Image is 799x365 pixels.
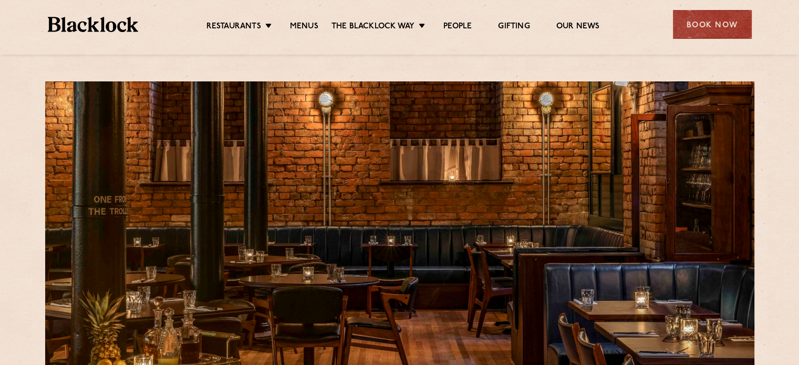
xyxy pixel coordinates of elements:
img: BL_Textured_Logo-footer-cropped.svg [48,17,139,32]
a: Menus [290,22,318,33]
div: Book Now [673,10,752,39]
a: Gifting [498,22,530,33]
a: Restaurants [206,22,261,33]
a: People [443,22,472,33]
a: Our News [556,22,600,33]
a: The Blacklock Way [331,22,414,33]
